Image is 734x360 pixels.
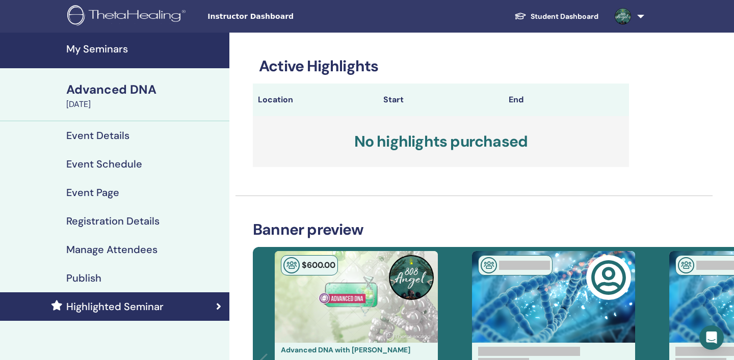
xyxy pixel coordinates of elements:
th: Start [378,84,504,116]
h4: Event Details [66,129,129,142]
img: logo.png [67,5,189,28]
h4: Registration Details [66,215,160,227]
img: default.jpg [615,8,631,24]
img: graduation-cap-white.svg [514,12,527,20]
h4: Event Page [66,186,119,199]
span: $ 600 .00 [302,260,335,270]
h3: No highlights purchased [253,116,629,167]
div: Advanced DNA [66,81,223,98]
h4: Event Schedule [66,158,142,170]
div: [DATE] [66,98,223,110]
a: Advanced DNA with [PERSON_NAME] [281,345,410,354]
img: In-Person Seminar [481,257,497,273]
th: End [504,84,629,116]
h4: My Seminars [66,43,223,55]
th: Location [253,84,378,116]
h4: Manage Attendees [66,243,158,256]
h3: Active Highlights [253,57,629,75]
a: Student Dashboard [506,7,607,26]
h4: Highlighted Seminar [66,300,164,313]
div: Open Intercom Messenger [699,325,724,350]
a: Advanced DNA[DATE] [60,81,229,110]
img: In-Person Seminar [678,257,694,273]
img: In-Person Seminar [283,257,300,273]
img: user-circle-regular.svg [591,260,626,295]
img: default.jpg [389,255,434,300]
h4: Publish [66,272,101,284]
span: Instructor Dashboard [207,11,360,22]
